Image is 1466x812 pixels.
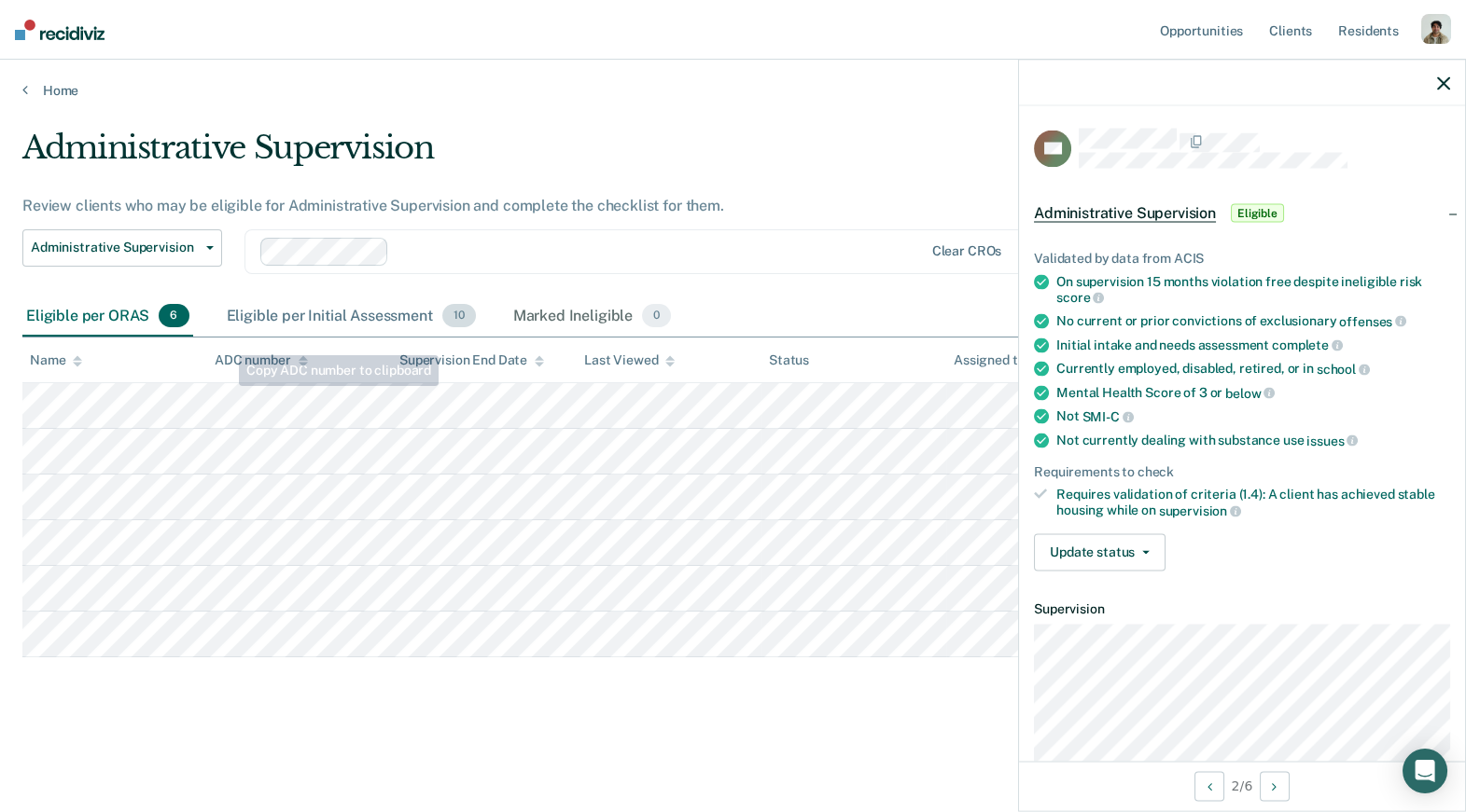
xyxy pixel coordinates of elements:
[223,296,480,337] div: Eligible per Initial Assessment
[769,352,809,368] div: Status
[510,296,676,337] div: Marked Ineligible
[22,129,1122,182] div: Administrative Supervision
[1019,761,1465,810] div: 2 / 6
[1056,433,1450,449] div: Not currently dealing with substance use
[1159,503,1241,518] span: supervision
[1272,337,1343,352] span: complete
[1034,203,1216,222] span: Administrative Supervision
[1056,384,1450,401] div: Mental Health Score of 3 or
[15,20,105,40] img: Recidiviz
[1317,362,1370,377] span: school
[31,240,199,255] span: Administrative Supervision
[1034,533,1166,571] button: Update status
[1225,385,1275,400] span: below
[22,296,193,337] div: Eligible per ORAS
[22,82,1444,99] a: Home
[30,352,82,368] div: Name
[1082,409,1133,424] span: SMI-C
[642,304,671,328] span: 0
[1034,250,1450,266] div: Validated by data from ACIS
[1034,600,1450,616] dt: Supervision
[1056,290,1104,305] span: score
[1056,273,1450,305] div: On supervision 15 months violation free despite ineligible risk
[1056,361,1450,378] div: Currently employed, disabled, retired, or in
[215,352,308,368] div: ADC number
[1194,771,1224,801] button: Previous Opportunity
[1339,313,1406,328] span: offenses
[399,352,544,368] div: Supervision End Date
[1306,433,1358,447] span: issues
[1231,203,1284,222] span: Eligible
[1056,408,1450,425] div: Not
[1019,183,1465,242] div: Administrative SupervisionEligible
[159,304,188,328] span: 6
[1056,487,1450,518] div: Requires validation of criteria (1.4): A client has achieved stable housing while on
[1403,749,1447,793] div: Open Intercom Messenger
[954,352,1041,368] div: Assigned to
[1056,337,1450,353] div: Initial intake and needs assessment
[1034,463,1450,479] div: Requirements to check
[932,243,1002,259] div: Clear CROs
[1260,771,1290,801] button: Next Opportunity
[584,352,675,368] div: Last Viewed
[22,197,1122,214] div: Review clients who may be eligible for Administrative Supervision and complete the checklist for ...
[1056,313,1450,330] div: No current or prior convictions of exclusionary
[442,304,476,328] span: 10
